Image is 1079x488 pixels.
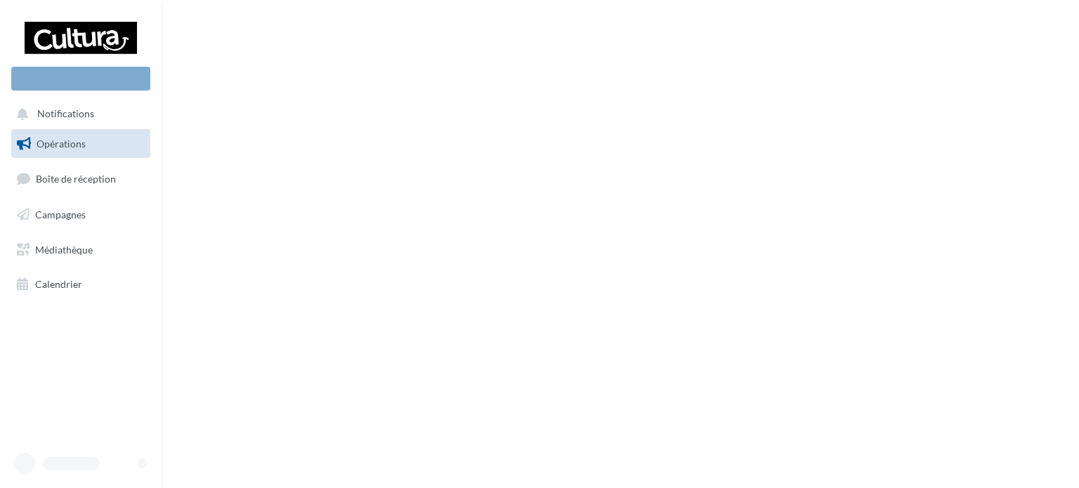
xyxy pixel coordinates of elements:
span: Calendrier [35,278,82,290]
span: Médiathèque [35,243,93,255]
span: Opérations [37,138,86,150]
a: Opérations [8,129,153,159]
span: Campagnes [35,209,86,220]
a: Médiathèque [8,235,153,265]
span: Notifications [37,108,94,120]
a: Calendrier [8,270,153,299]
div: Nouvelle campagne [11,67,150,91]
a: Boîte de réception [8,164,153,194]
span: Boîte de réception [36,173,116,185]
a: Campagnes [8,200,153,230]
